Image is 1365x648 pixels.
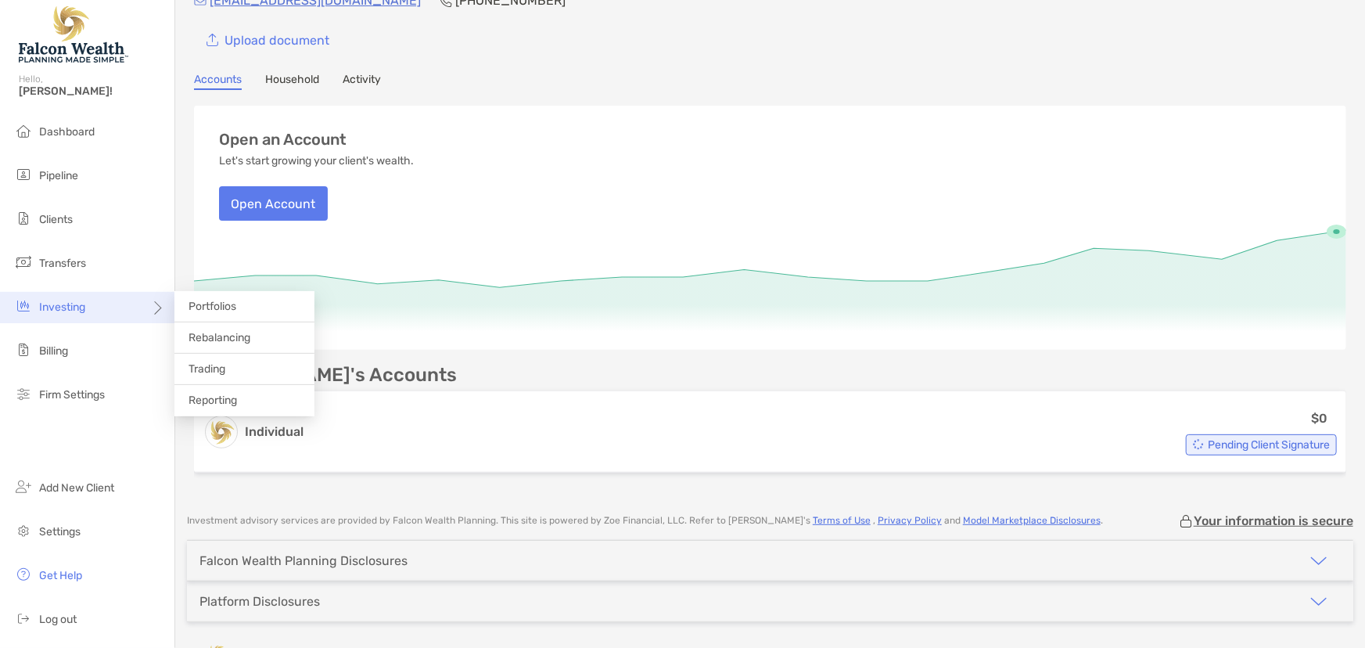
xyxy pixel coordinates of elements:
[1208,441,1330,449] span: Pending Client Signature
[1309,592,1328,611] img: icon arrow
[1309,552,1328,571] img: icon arrow
[1311,409,1327,428] p: $0
[14,340,33,359] img: billing icon
[206,416,237,448] img: logo account
[1193,439,1204,450] img: Account Status icon
[39,388,105,401] span: Firm Settings
[207,34,218,47] img: button icon
[14,209,33,228] img: clients icon
[39,481,114,495] span: Add New Client
[14,521,33,540] img: settings icon
[39,169,78,182] span: Pipeline
[219,131,347,149] h3: Open an Account
[39,344,68,358] span: Billing
[19,85,165,98] span: [PERSON_NAME]!
[14,384,33,403] img: firm-settings icon
[39,213,73,226] span: Clients
[878,515,942,526] a: Privacy Policy
[14,165,33,184] img: pipeline icon
[1194,513,1353,528] p: Your information is secure
[39,569,82,582] span: Get Help
[39,125,95,139] span: Dashboard
[199,553,408,568] div: Falcon Wealth Planning Disclosures
[265,73,319,90] a: Household
[14,565,33,584] img: get-help icon
[189,362,225,376] span: Trading
[813,515,871,526] a: Terms of Use
[39,257,86,270] span: Transfers
[14,253,33,272] img: transfers icon
[39,525,81,538] span: Settings
[14,609,33,628] img: logout icon
[219,155,414,167] p: Let's start growing your client's wealth.
[14,477,33,496] img: add_new_client icon
[963,515,1101,526] a: Model Marketplace Disclosures
[39,301,85,314] span: Investing
[14,121,33,140] img: dashboard icon
[39,613,77,626] span: Log out
[187,515,1103,527] p: Investment advisory services are provided by Falcon Wealth Planning . This site is powered by Zoe...
[189,331,250,344] span: Rebalancing
[219,186,328,221] button: Open Account
[14,297,33,315] img: investing icon
[199,594,320,609] div: Platform Disclosures
[194,73,242,90] a: Accounts
[189,300,236,313] span: Portfolios
[245,423,304,441] h3: Individual
[19,6,128,63] img: Falcon Wealth Planning Logo
[189,394,237,407] span: Reporting
[194,365,457,385] p: [PERSON_NAME]'s Accounts
[343,73,381,90] a: Activity
[194,23,341,57] a: Upload document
